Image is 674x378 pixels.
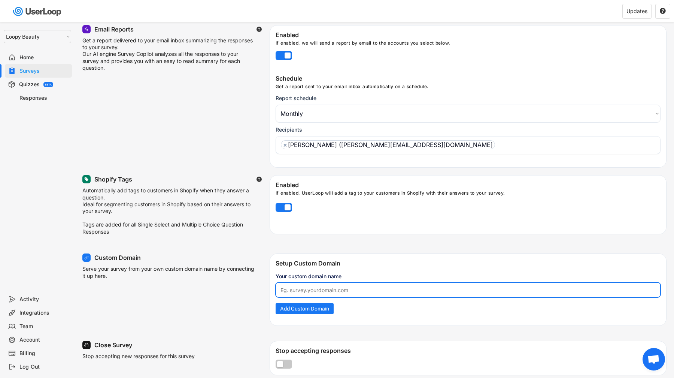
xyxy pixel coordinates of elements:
div: Automatically add tags to customers in Shopify when they answer a question. Ideal for segmenting ... [82,187,255,235]
div: If enabled, we will send a report by email to the accounts you select below. [276,40,666,49]
div: Stop accepting responses [276,347,666,356]
div: Surveys [19,67,69,75]
button:  [659,8,666,15]
text:  [660,7,666,14]
div: Enabled [276,181,666,190]
div: Billing [19,350,69,357]
div: Custom Domain [94,254,141,262]
img: MagicMajor.svg [84,27,89,31]
text:  [256,26,262,32]
span: × [283,142,287,148]
div: BETA [45,83,52,86]
button:  [256,26,262,32]
div: Account [19,336,69,343]
div: Report schedule [276,95,316,102]
div: Setup Custom Domain [276,259,666,268]
li: [PERSON_NAME] ([PERSON_NAME][EMAIL_ADDRESS][DOMAIN_NAME] [281,140,495,149]
div: Serve your survey from your own custom domain name by connecting it up here. [82,265,255,283]
img: userloop-logo-01.svg [11,4,64,19]
div: Responses [19,94,69,102]
div: Enabled [276,31,666,40]
button:  [256,176,262,182]
div: Updates [626,9,647,14]
div: Open chat [643,348,665,370]
div: Integrations [19,309,69,316]
text:  [256,176,262,182]
input: Eg. survey.yourdomain.com [276,282,661,297]
div: Email Reports [94,25,134,33]
div: Get a report sent to your email inbox automatically on a schedule. [276,84,662,91]
button: Add Custom Domain [276,303,334,314]
div: Log Out [19,363,69,370]
div: Schedule [276,75,662,84]
div: Get a report delivered to your email inbox summarizing the responses to your survey. Our AI engin... [82,37,255,71]
div: Quizzes [19,81,40,88]
div: Stop accepting new responses for this survey [82,353,195,370]
div: Team [19,323,69,330]
div: Activity [19,296,69,303]
div: Home [19,54,69,61]
div: Your custom domain name [276,272,661,280]
div: Close Survey [94,341,132,349]
div: If enabled, UserLoop will add a tag to your customers in Shopify with their answers to your survey. [276,190,666,199]
div: Recipients [276,126,302,133]
div: Shopify Tags [94,175,132,183]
